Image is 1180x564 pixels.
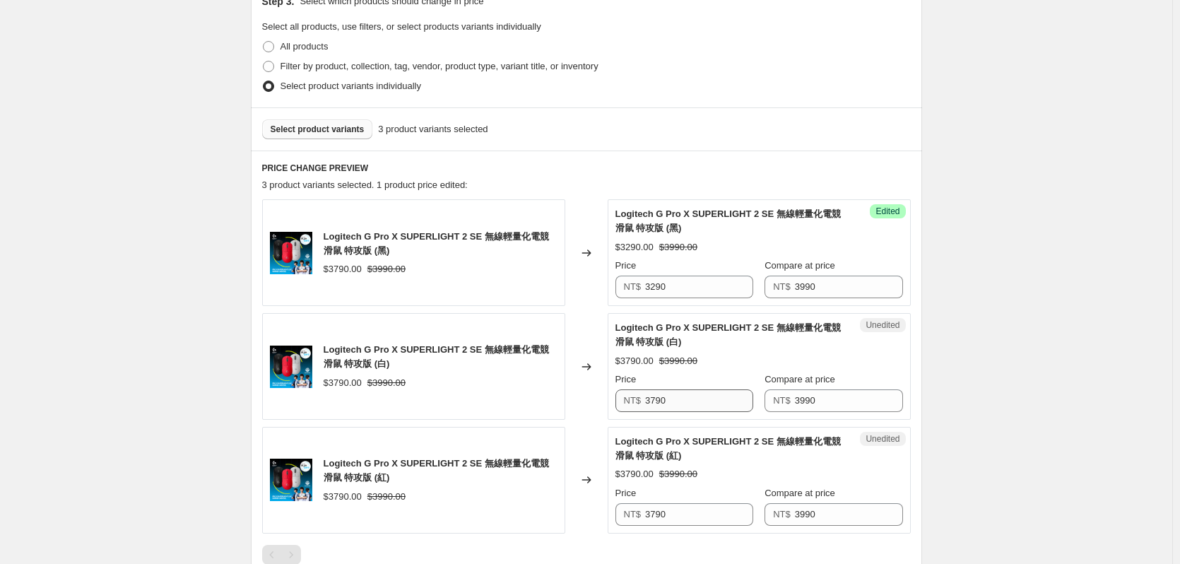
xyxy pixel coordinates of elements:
span: Compare at price [765,260,835,271]
span: Select product variants individually [281,81,421,91]
img: SLR2SE_80x.jpg [270,459,312,501]
h6: PRICE CHANGE PREVIEW [262,163,911,174]
strike: $3990.00 [367,262,406,276]
strike: $3990.00 [659,354,697,368]
span: Logitech G Pro X SUPERLIGHT 2 SE 無線輕量化電競滑鼠 特攻版 (白) [615,322,841,347]
div: $3790.00 [615,354,654,368]
strike: $3990.00 [659,467,697,481]
strike: $3990.00 [659,240,697,254]
span: Logitech G Pro X SUPERLIGHT 2 SE 無線輕量化電競滑鼠 特攻版 (紅) [324,458,549,483]
span: Price [615,488,637,498]
span: Logitech G Pro X SUPERLIGHT 2 SE 無線輕量化電競滑鼠 特攻版 (白) [324,344,549,369]
span: All products [281,41,329,52]
strike: $3990.00 [367,376,406,390]
span: NT$ [773,395,791,406]
span: Unedited [866,433,899,445]
img: SLR2SE_80x.jpg [270,346,312,388]
span: Edited [875,206,899,217]
span: Logitech G Pro X SUPERLIGHT 2 SE 無線輕量化電競滑鼠 特攻版 (黑) [615,208,841,233]
span: NT$ [624,395,642,406]
span: NT$ [624,281,642,292]
div: $3790.00 [324,262,362,276]
span: NT$ [773,509,791,519]
span: Price [615,374,637,384]
div: $3790.00 [615,467,654,481]
span: Compare at price [765,374,835,384]
span: NT$ [624,509,642,519]
span: Logitech G Pro X SUPERLIGHT 2 SE 無線輕量化電競滑鼠 特攻版 (紅) [615,436,841,461]
img: SLR2SE_80x.jpg [270,232,312,274]
span: Price [615,260,637,271]
span: Compare at price [765,488,835,498]
span: NT$ [773,281,791,292]
div: $3290.00 [615,240,654,254]
span: Logitech G Pro X SUPERLIGHT 2 SE 無線輕量化電競滑鼠 特攻版 (黑) [324,231,549,256]
span: Select all products, use filters, or select products variants individually [262,21,541,32]
span: Unedited [866,319,899,331]
span: Filter by product, collection, tag, vendor, product type, variant title, or inventory [281,61,598,71]
span: 3 product variants selected. 1 product price edited: [262,180,468,190]
span: Select product variants [271,124,365,135]
div: $3790.00 [324,376,362,390]
button: Select product variants [262,119,373,139]
span: 3 product variants selected [378,122,488,136]
strike: $3990.00 [367,490,406,504]
div: $3790.00 [324,490,362,504]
